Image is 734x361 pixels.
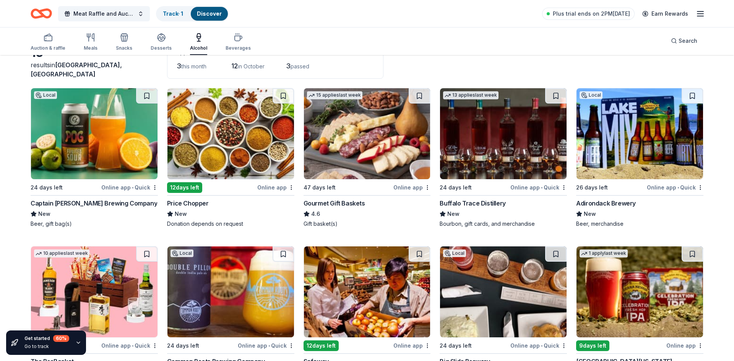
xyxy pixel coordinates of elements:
button: Desserts [151,30,172,55]
div: Get started [24,335,69,342]
div: Online app [393,341,430,350]
div: Snacks [116,45,132,51]
img: Image for Adirondack Brewery [576,88,703,179]
button: Track· 1Discover [156,6,229,21]
div: 10 applies last week [34,249,89,257]
div: Go to track [24,343,69,350]
div: Online app [666,341,703,350]
span: in [31,61,122,78]
div: Online app Quick [510,183,567,192]
div: 26 days left [576,183,608,192]
span: this month [181,63,206,70]
a: Track· 1 [163,10,183,17]
span: • [541,185,542,191]
div: Gourmet Gift Baskets [304,199,365,208]
div: 1 apply last week [580,249,628,257]
span: passed [291,63,309,70]
span: in October [238,63,265,70]
span: • [132,185,133,191]
img: Image for Common Roots Brewing Company [167,246,294,337]
div: 24 days left [167,341,199,350]
div: Adirondack Brewery [576,199,636,208]
img: Image for Captain Lawrence Brewing Company [31,88,158,179]
div: 60 % [53,335,69,342]
span: • [132,343,133,349]
div: Bourbon, gift cards, and merchandise [440,220,567,228]
button: Beverages [226,30,251,55]
div: Beer, gift bag(s) [31,220,158,228]
a: Earn Rewards [638,7,693,21]
div: 24 days left [440,183,472,192]
a: Home [31,5,52,23]
div: Online app Quick [238,341,294,350]
span: New [584,209,596,219]
span: Search [679,36,697,45]
a: Image for Captain Lawrence Brewing CompanyLocal24 days leftOnline app•QuickCaptain [PERSON_NAME] ... [31,88,158,228]
span: 12 [231,62,238,70]
div: Online app Quick [101,183,158,192]
button: Search [665,33,703,49]
span: 3 [177,62,181,70]
div: Captain [PERSON_NAME] Brewing Company [31,199,157,208]
div: Price Chopper [167,199,209,208]
a: Image for Adirondack BreweryLocal26 days leftOnline app•QuickAdirondack BreweryNewBeer, merchandise [576,88,703,228]
img: Image for Price Chopper [167,88,294,179]
img: Image for The BroBasket [31,246,158,337]
span: New [447,209,460,219]
span: • [268,343,270,349]
div: 47 days left [304,183,336,192]
span: Plus trial ends on 2PM[DATE] [553,9,630,18]
div: Local [171,249,193,257]
button: Snacks [116,30,132,55]
div: Beer, merchandise [576,220,703,228]
div: Local [580,91,602,99]
div: Online app [257,183,294,192]
div: 9 days left [576,340,609,351]
div: Auction & raffle [31,45,65,51]
div: results [31,60,158,79]
div: Local [443,249,466,257]
img: Image for Buffalo Trace Distillery [440,88,567,179]
a: Image for Gourmet Gift Baskets15 applieslast week47 days leftOnline appGourmet Gift Baskets4.6Gif... [304,88,431,228]
div: Buffalo Trace Distillery [440,199,505,208]
div: 12 days left [167,182,202,193]
div: Online app Quick [647,183,703,192]
div: 15 applies last week [307,91,362,99]
div: Desserts [151,45,172,51]
div: Local [34,91,57,99]
button: Alcohol [190,30,207,55]
div: 13 applies last week [443,91,499,99]
span: New [175,209,187,219]
img: Image for Sierra Nevada [576,246,703,337]
span: 4.6 [311,209,320,219]
img: Image for Gourmet Gift Baskets [304,88,430,179]
img: Image for Big Slide Brewery [440,246,567,337]
a: Plus trial ends on 2PM[DATE] [542,8,635,20]
div: Alcohol [190,45,207,51]
div: Meals [84,45,97,51]
img: Image for Safeway [304,246,430,337]
span: Meat Raffle and Auction [73,9,135,18]
span: New [38,209,50,219]
div: 12 days left [304,340,339,351]
span: 3 [286,62,291,70]
div: Donation depends on request [167,220,294,228]
span: • [541,343,542,349]
div: 24 days left [31,183,63,192]
span: • [677,185,679,191]
button: Meat Raffle and Auction [58,6,150,21]
div: Online app [393,183,430,192]
span: [GEOGRAPHIC_DATA], [GEOGRAPHIC_DATA] [31,61,122,78]
div: Online app Quick [510,341,567,350]
div: Beverages [226,45,251,51]
div: Gift basket(s) [304,220,431,228]
button: Auction & raffle [31,30,65,55]
div: 24 days left [440,341,472,350]
a: Image for Buffalo Trace Distillery13 applieslast week24 days leftOnline app•QuickBuffalo Trace Di... [440,88,567,228]
a: Image for Price Chopper12days leftOnline appPrice ChopperNewDonation depends on request [167,88,294,228]
button: Meals [84,30,97,55]
a: Discover [197,10,222,17]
